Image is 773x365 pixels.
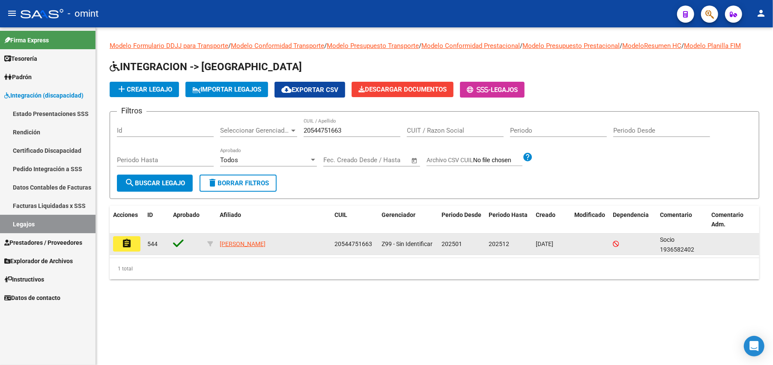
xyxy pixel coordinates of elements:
span: CUIL [334,211,347,218]
mat-icon: assignment [122,238,132,249]
span: Periodo Hasta [489,211,528,218]
input: Start date [323,156,351,164]
button: IMPORTAR LEGAJOS [185,82,268,97]
span: Dependencia [613,211,649,218]
a: Modelo Presupuesto Prestacional [522,42,620,50]
span: Periodo Desde [442,211,481,218]
mat-icon: search [125,178,135,188]
div: Open Intercom Messenger [744,336,764,356]
span: 544 [147,240,158,247]
button: -Legajos [460,82,525,98]
span: Creado [536,211,555,218]
span: Modificado [574,211,605,218]
mat-icon: cloud_download [281,84,292,95]
a: Modelo Conformidad Transporte [231,42,324,50]
datatable-header-cell: Gerenciador [378,206,438,234]
button: Descargar Documentos [352,82,454,97]
span: Afiliado [220,211,241,218]
datatable-header-cell: CUIL [331,206,378,234]
span: Legajos [491,86,518,94]
a: Modelo Conformidad Prestacional [421,42,520,50]
mat-icon: delete [207,178,218,188]
span: Buscar Legajo [125,179,185,187]
span: [DATE] [536,240,553,247]
datatable-header-cell: Comentario Adm. [708,206,759,234]
span: 202512 [489,240,509,247]
input: Archivo CSV CUIL [473,157,522,164]
span: INTEGRACION -> [GEOGRAPHIC_DATA] [110,61,302,73]
button: Borrar Filtros [200,175,277,192]
span: Z99 - Sin Identificar [382,240,433,247]
datatable-header-cell: Comentario [657,206,708,234]
span: Gerenciador [382,211,415,218]
mat-icon: menu [7,8,17,18]
span: Instructivos [4,275,44,284]
span: Integración (discapacidad) [4,91,84,100]
span: Archivo CSV CUIL [427,157,473,163]
datatable-header-cell: Acciones [110,206,144,234]
span: [PERSON_NAME] [220,240,266,247]
span: Datos de contacto [4,293,60,303]
span: Explorador de Archivos [4,256,73,266]
a: ModeloResumen HC [622,42,681,50]
datatable-header-cell: Creado [532,206,571,234]
span: Tesorería [4,54,37,63]
div: / / / / / / [110,41,759,279]
span: Borrar Filtros [207,179,269,187]
span: Descargar Documentos [358,86,447,93]
span: Crear Legajo [116,86,172,93]
mat-icon: person [756,8,766,18]
span: ID [147,211,153,218]
datatable-header-cell: Aprobado [170,206,204,234]
span: - omint [68,4,98,23]
span: Comentario [660,211,692,218]
button: Open calendar [410,156,420,166]
span: Acciones [113,211,138,218]
h3: Filtros [117,105,146,117]
datatable-header-cell: Dependencia [609,206,657,234]
span: 202501 [442,240,462,247]
div: 1 total [110,258,759,279]
span: Aprobado [173,211,200,218]
datatable-header-cell: Periodo Desde [438,206,485,234]
span: - [467,86,491,94]
mat-icon: help [522,152,533,162]
span: 20544751663 [334,240,372,247]
datatable-header-cell: Modificado [571,206,609,234]
mat-icon: add [116,84,127,94]
button: Buscar Legajo [117,175,193,192]
span: Comentario Adm. [711,211,743,228]
span: Padrón [4,72,32,82]
span: Firma Express [4,36,49,45]
span: Prestadores / Proveedores [4,238,82,247]
a: Modelo Formulario DDJJ para Transporte [110,42,228,50]
a: Modelo Planilla FIM [684,42,741,50]
datatable-header-cell: Periodo Hasta [485,206,532,234]
span: IMPORTAR LEGAJOS [192,86,261,93]
datatable-header-cell: Afiliado [216,206,331,234]
span: Socio 1936582402 [660,236,694,253]
span: Todos [220,156,238,164]
span: Exportar CSV [281,86,338,94]
button: Exportar CSV [275,82,345,98]
span: Seleccionar Gerenciador [220,127,290,134]
button: Crear Legajo [110,82,179,97]
datatable-header-cell: ID [144,206,170,234]
a: Modelo Presupuesto Transporte [327,42,419,50]
input: End date [359,156,400,164]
